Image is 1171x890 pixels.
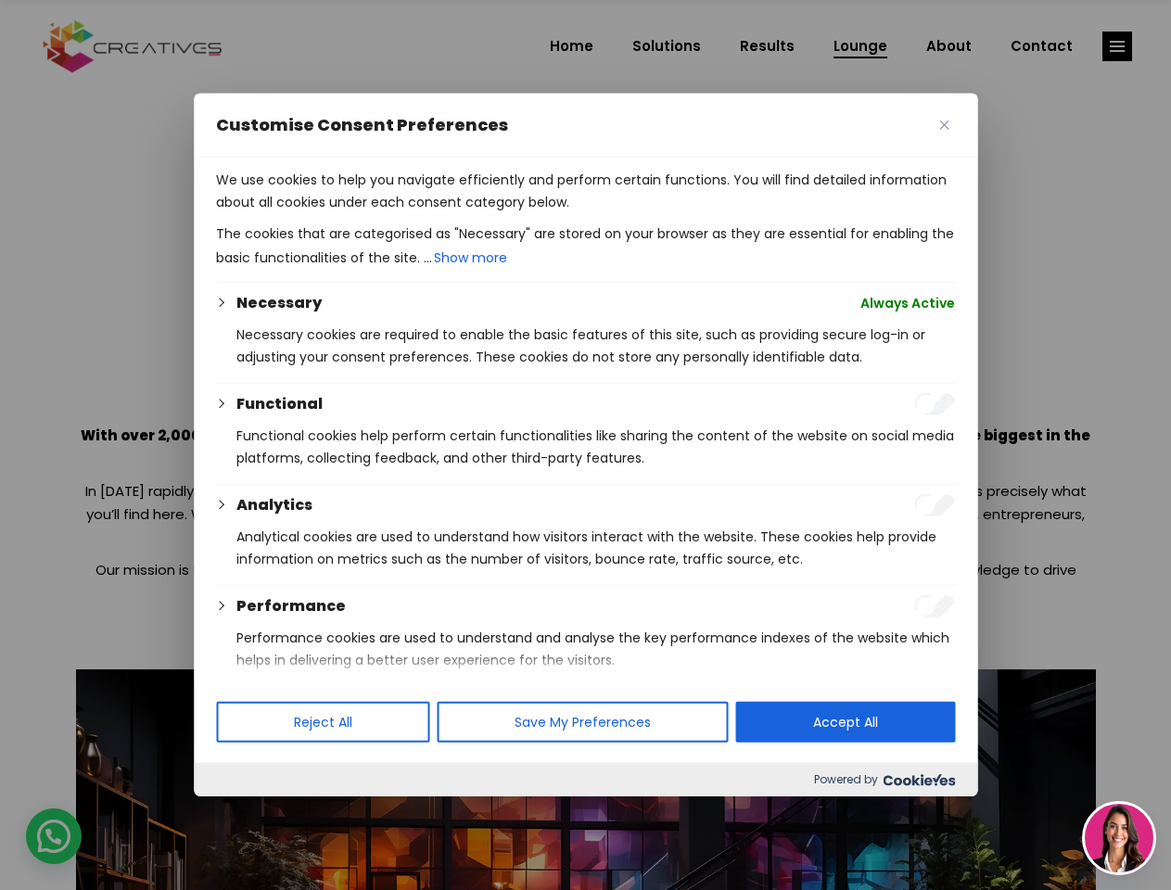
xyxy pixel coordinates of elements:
img: Close [939,121,948,130]
button: Necessary [236,292,322,314]
p: Performance cookies are used to understand and analyse the key performance indexes of the website... [236,627,955,671]
button: Show more [432,245,509,271]
button: Save My Preferences [437,702,728,743]
input: Enable Performance [914,595,955,617]
div: Powered by [194,763,977,796]
button: Close [933,114,955,136]
p: The cookies that are categorised as "Necessary" are stored on your browser as they are essential ... [216,222,955,271]
input: Enable Analytics [914,494,955,516]
button: Reject All [216,702,429,743]
p: We use cookies to help you navigate efficiently and perform certain functions. You will find deta... [216,169,955,213]
p: Analytical cookies are used to understand how visitors interact with the website. These cookies h... [236,526,955,570]
p: Necessary cookies are required to enable the basic features of this site, such as providing secur... [236,324,955,368]
input: Enable Functional [914,393,955,415]
button: Functional [236,393,323,415]
button: Performance [236,595,346,617]
p: Functional cookies help perform certain functionalities like sharing the content of the website o... [236,425,955,469]
button: Analytics [236,494,312,516]
img: agent [1085,804,1153,872]
span: Customise Consent Preferences [216,114,508,136]
span: Always Active [860,292,955,314]
button: Accept All [735,702,955,743]
img: Cookieyes logo [883,774,955,786]
div: Customise Consent Preferences [194,94,977,796]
